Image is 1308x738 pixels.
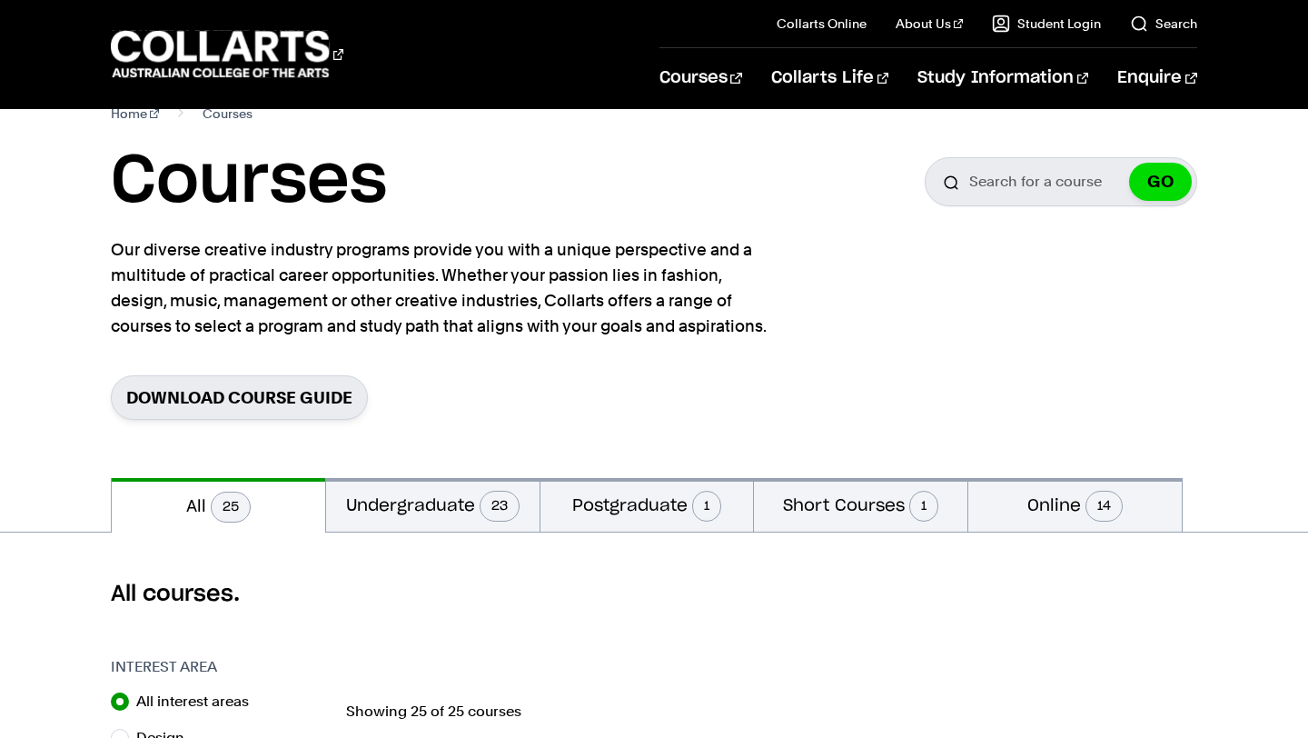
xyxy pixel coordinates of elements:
a: Home [111,101,159,126]
a: Search [1130,15,1197,33]
button: GO [1129,163,1192,201]
input: Search for a course [925,157,1197,206]
button: Online14 [968,478,1182,532]
p: Showing 25 of 25 courses [346,704,1196,719]
a: Collarts Life [771,48,888,108]
h1: Courses [111,141,387,223]
span: 25 [211,492,251,523]
a: Courses [659,48,742,108]
button: All25 [112,478,325,533]
button: Undergraduate23 [326,478,540,532]
a: Collarts Online [777,15,867,33]
button: Short Courses1 [754,478,967,532]
a: Download Course Guide [111,375,368,420]
h2: All courses. [111,580,1196,609]
h3: Interest Area [111,656,328,678]
a: Study Information [917,48,1088,108]
span: 23 [480,491,520,522]
a: Enquire [1117,48,1196,108]
a: Student Login [992,15,1101,33]
div: Go to homepage [111,28,343,80]
button: Postgraduate1 [540,478,754,532]
label: All interest areas [136,689,263,714]
span: 1 [909,491,938,522]
p: Our diverse creative industry programs provide you with a unique perspective and a multitude of p... [111,237,774,339]
span: Courses [203,101,253,126]
span: 1 [692,491,721,522]
span: 14 [1085,491,1123,522]
a: About Us [896,15,963,33]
